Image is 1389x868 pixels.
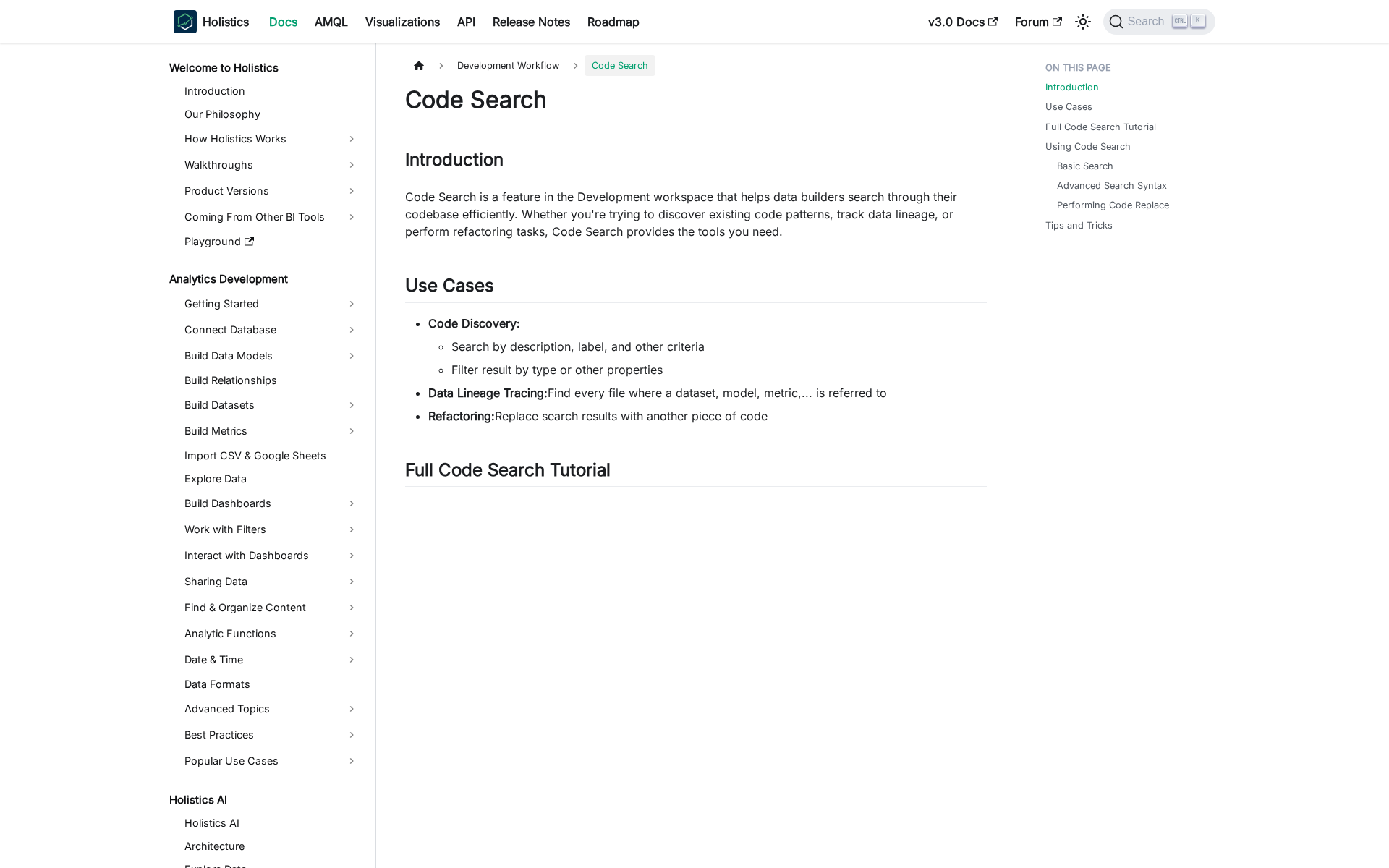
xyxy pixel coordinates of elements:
[450,55,566,76] span: Development Workflow
[180,492,363,515] a: Build Dashboards
[260,10,306,33] a: Docs
[165,790,363,810] a: Holistics AI
[180,292,363,315] a: Getting Started
[1045,100,1092,114] a: Use Cases
[579,10,648,33] a: Roadmap
[180,697,363,720] a: Advanced Topics
[1006,10,1071,33] a: Forum
[180,231,363,252] a: Playground
[165,269,363,289] a: Analytics Development
[428,384,987,401] li: Find every file where a dataset, model, metric,... is referred to
[451,338,987,355] li: Search by description, label, and other criteria
[405,55,433,76] a: Home page
[165,58,363,78] a: Welcome to Holistics
[405,459,987,487] h2: Full Code Search Tutorial
[585,55,655,76] span: Code Search
[1057,198,1169,212] a: Performing Code Replace
[180,420,363,443] a: Build Metrics
[180,570,363,593] a: Sharing Data
[180,393,363,417] a: Build Datasets
[180,836,363,856] a: Architecture
[306,10,357,33] a: AMQL
[449,10,484,33] a: API
[1191,14,1205,27] kbd: K
[180,370,363,391] a: Build Relationships
[428,409,495,423] strong: Refactoring:
[180,596,363,619] a: Find & Organize Content
[484,10,579,33] a: Release Notes
[405,85,987,114] h1: Code Search
[159,43,376,868] nav: Docs sidebar
[357,10,449,33] a: Visualizations
[1057,159,1113,173] a: Basic Search
[1045,140,1131,153] a: Using Code Search
[180,344,363,367] a: Build Data Models
[405,188,987,240] p: Code Search is a feature in the Development workspace that helps data builders search through the...
[180,318,363,341] a: Connect Database
[180,153,363,176] a: Walkthroughs
[180,518,363,541] a: Work with Filters
[428,386,548,400] strong: Data Lineage Tracing:
[428,407,987,425] li: Replace search results with another piece of code
[180,81,363,101] a: Introduction
[203,13,249,30] b: Holistics
[174,10,249,33] a: HolisticsHolistics
[919,10,1006,33] a: v3.0 Docs
[180,544,363,567] a: Interact with Dashboards
[1071,10,1095,33] button: Switch between dark and light mode (currently light mode)
[180,205,363,229] a: Coming From Other BI Tools
[428,316,520,331] strong: Code Discovery:
[174,10,197,33] img: Holistics
[405,55,987,76] nav: Breadcrumbs
[1123,15,1173,28] span: Search
[180,104,363,124] a: Our Philosophy
[1045,80,1099,94] a: Introduction
[180,648,363,671] a: Date & Time
[1045,120,1156,134] a: Full Code Search Tutorial
[1103,9,1215,35] button: Search (Ctrl+K)
[180,674,363,694] a: Data Formats
[1045,218,1113,232] a: Tips and Tricks
[180,469,363,489] a: Explore Data
[180,813,363,833] a: Holistics AI
[405,275,987,302] h2: Use Cases
[180,179,363,203] a: Product Versions
[405,149,987,176] h2: Introduction
[180,446,363,466] a: Import CSV & Google Sheets
[180,127,363,150] a: How Holistics Works
[180,723,363,746] a: Best Practices
[1057,179,1167,192] a: Advanced Search Syntax
[180,749,363,773] a: Popular Use Cases
[451,361,987,378] li: Filter result by type or other properties
[180,622,363,645] a: Analytic Functions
